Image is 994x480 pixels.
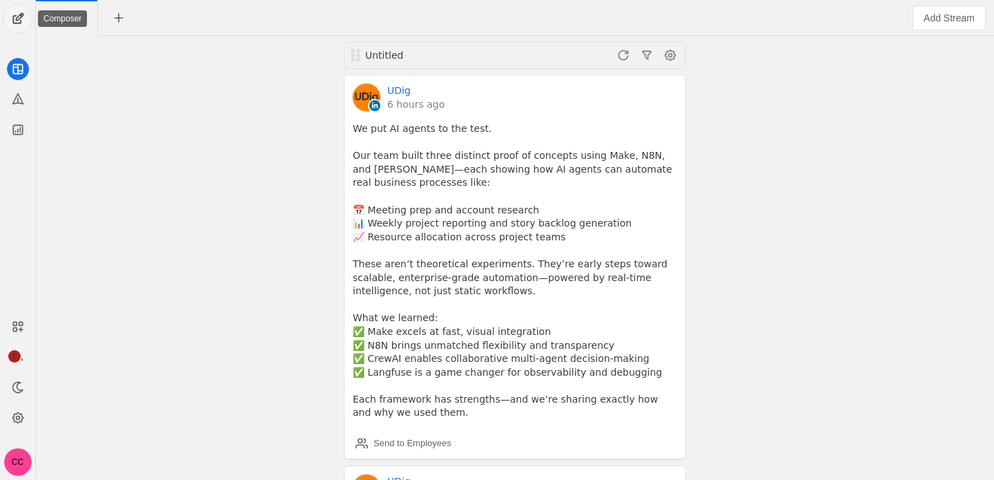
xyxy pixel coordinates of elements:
div: Send to Employees [373,436,451,450]
button: Add Stream [913,6,986,30]
a: 6 hours ago [387,97,445,111]
a: UDig [387,84,411,97]
div: Untitled [365,48,529,62]
app-icon-button: New Tab [106,12,131,23]
div: Composer [38,10,87,27]
img: cache [353,84,380,111]
button: Send to Employees [350,432,457,454]
span: Add Stream [924,11,975,25]
pre: We put AI agents to the test. Our team built three distinct proof of concepts using Make, N8N, an... [353,122,677,420]
span: 1 [8,350,21,363]
button: CC [4,448,32,476]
